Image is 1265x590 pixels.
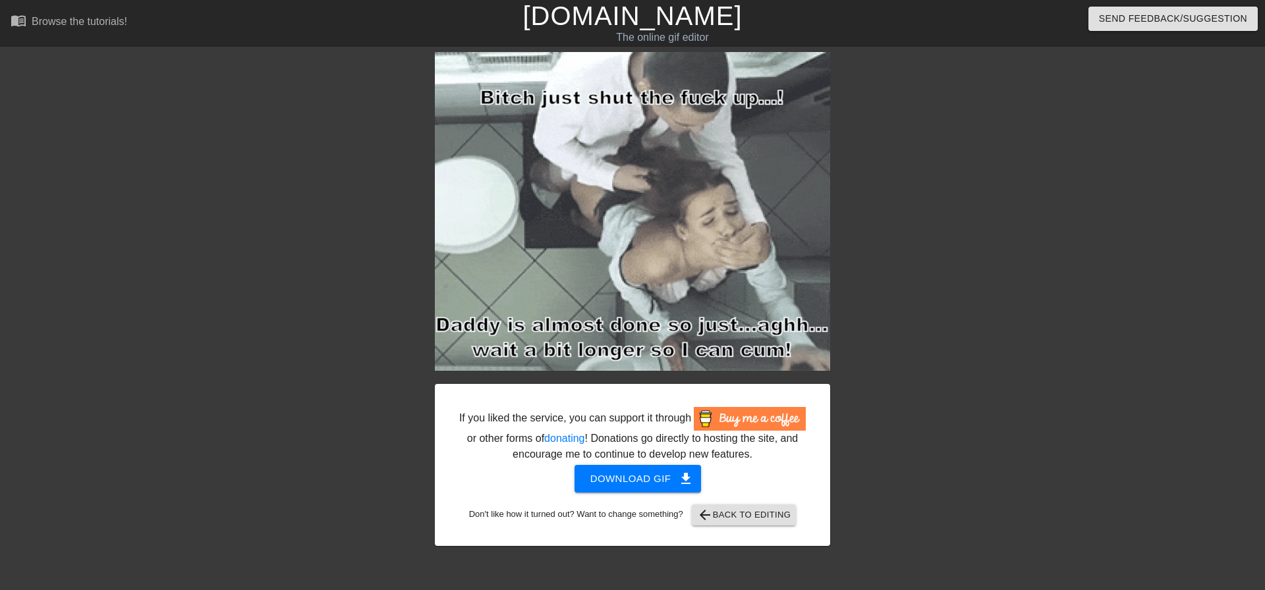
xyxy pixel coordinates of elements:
span: Send Feedback/Suggestion [1099,11,1247,27]
a: Download gif [564,472,702,483]
a: [DOMAIN_NAME] [522,1,742,30]
span: menu_book [11,13,26,28]
div: Don't like how it turned out? Want to change something? [455,504,810,525]
div: Browse the tutorials! [32,16,127,27]
button: Send Feedback/Suggestion [1088,7,1258,31]
span: get_app [678,471,694,487]
span: Download gif [590,470,686,487]
img: Buy Me A Coffee [694,407,806,431]
a: donating [544,433,584,444]
span: arrow_back [697,507,713,523]
button: Back to Editing [692,504,797,525]
a: Browse the tutorials! [11,13,127,33]
div: If you liked the service, you can support it through or other forms of ! Donations go directly to... [458,407,807,462]
button: Download gif [575,465,702,493]
div: The online gif editor [428,30,897,45]
span: Back to Editing [697,507,791,523]
img: kVs9NW94.gif [435,52,830,371]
